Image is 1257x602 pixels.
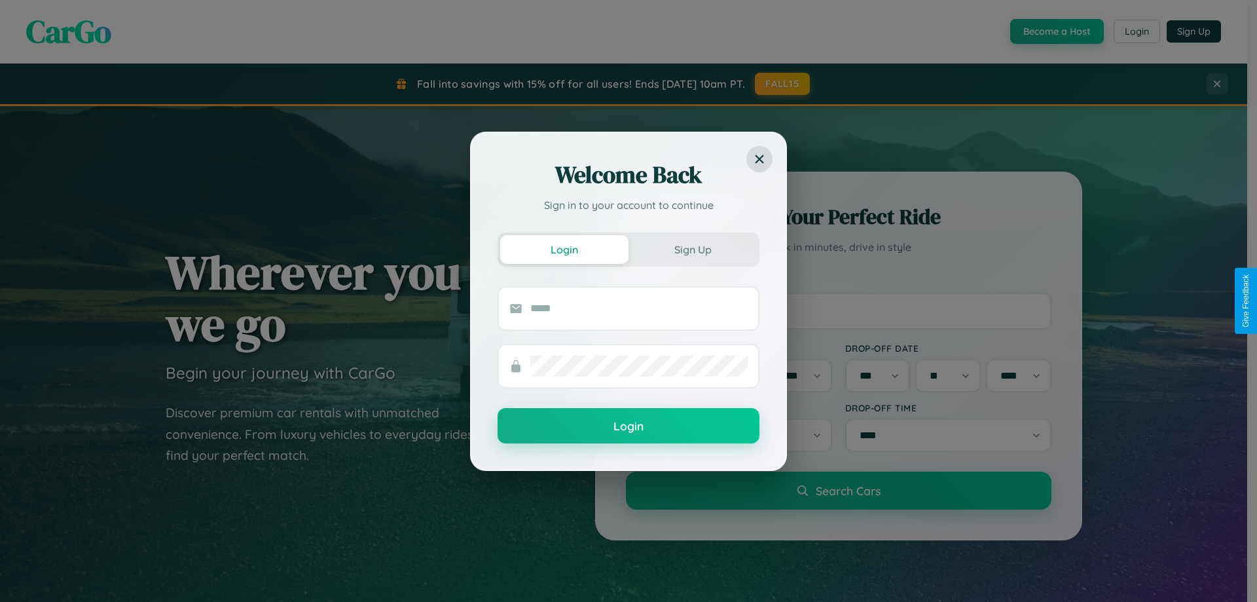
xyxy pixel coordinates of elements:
div: Give Feedback [1241,274,1250,328]
p: Sign in to your account to continue [498,197,759,213]
button: Login [500,235,628,264]
button: Login [498,408,759,443]
button: Sign Up [628,235,757,264]
h2: Welcome Back [498,159,759,191]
